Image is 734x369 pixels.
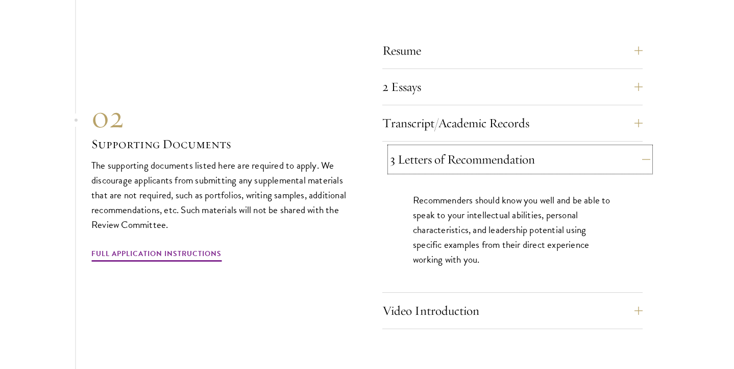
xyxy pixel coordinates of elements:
[382,111,643,135] button: Transcript/Academic Records
[413,193,612,267] p: Recommenders should know you well and be able to speak to your intellectual abilities, personal c...
[91,135,352,153] h3: Supporting Documents
[91,247,222,263] a: Full Application Instructions
[382,75,643,99] button: 2 Essays
[382,38,643,63] button: Resume
[390,147,650,172] button: 3 Letters of Recommendation
[91,99,352,135] div: 02
[91,158,352,232] p: The supporting documents listed here are required to apply. We discourage applicants from submitt...
[382,298,643,323] button: Video Introduction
